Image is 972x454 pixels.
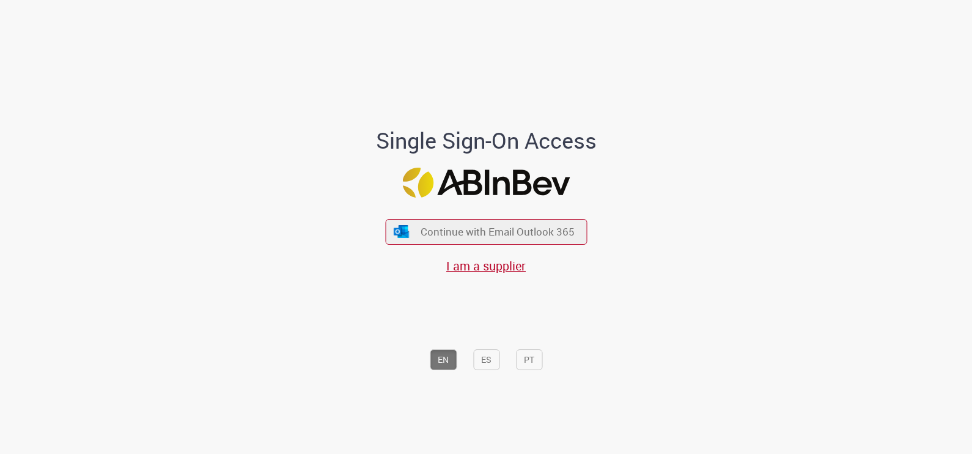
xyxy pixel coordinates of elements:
h1: Single Sign-On Access [317,128,656,153]
button: PT [516,349,542,370]
button: ícone Azure/Microsoft 360 Continue with Email Outlook 365 [385,219,587,244]
span: Continue with Email Outlook 365 [421,225,575,239]
img: Logo ABInBev [402,168,570,198]
button: EN [430,349,457,370]
img: ícone Azure/Microsoft 360 [393,225,410,238]
a: I am a supplier [446,258,526,274]
button: ES [473,349,499,370]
